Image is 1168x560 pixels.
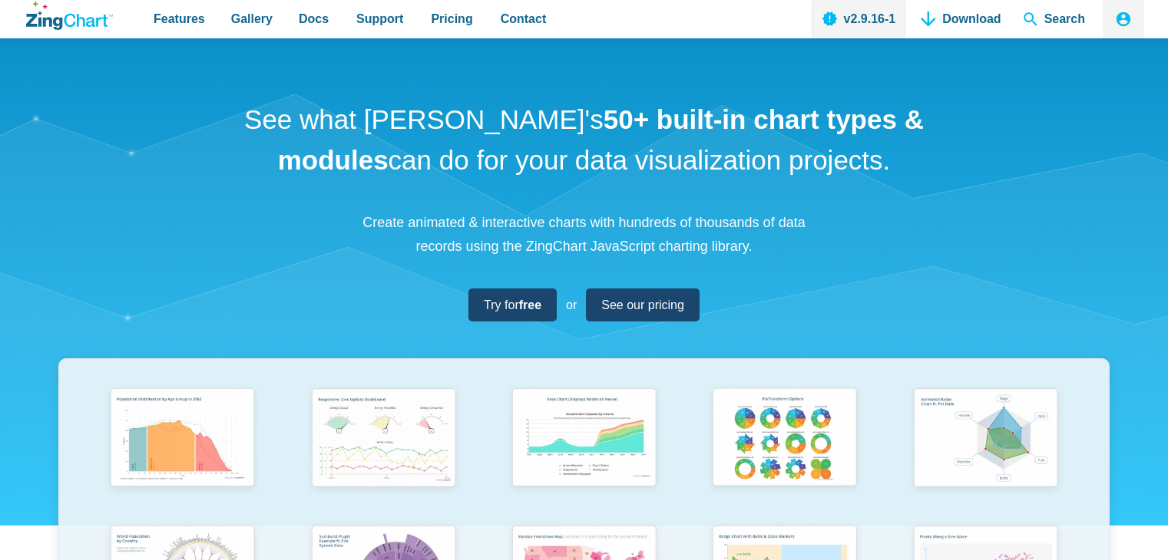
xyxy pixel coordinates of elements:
[704,382,865,496] img: Pie Transform Options
[504,382,664,496] img: Area Chart (Displays Nodes on Hover)
[356,8,403,29] span: Support
[484,382,684,519] a: Area Chart (Displays Nodes on Hover)
[299,8,329,29] span: Docs
[885,382,1086,519] a: Animated Radar Chart ft. Pet Data
[283,382,483,519] a: Responsive Live Update Dashboard
[586,288,700,321] a: See our pricing
[519,298,541,311] strong: free
[26,2,113,30] a: ZingChart Logo. Click to return to the homepage
[566,295,577,315] span: or
[468,288,557,321] a: Try forfree
[484,295,541,315] span: Try for
[905,382,1066,496] img: Animated Radar Chart ft. Pet Data
[601,295,684,315] span: See our pricing
[303,382,464,496] img: Responsive Live Update Dashboard
[501,8,547,29] span: Contact
[82,382,283,519] a: Population Distribution by Age Group in 2052
[239,100,930,180] h1: See what [PERSON_NAME]'s can do for your data visualization projects.
[231,8,273,29] span: Gallery
[354,211,815,258] p: Create animated & interactive charts with hundreds of thousands of data records using the ZingCha...
[278,104,924,175] strong: 50+ built-in chart types & modules
[684,382,885,519] a: Pie Transform Options
[102,382,263,496] img: Population Distribution by Age Group in 2052
[154,8,205,29] span: Features
[431,8,472,29] span: Pricing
